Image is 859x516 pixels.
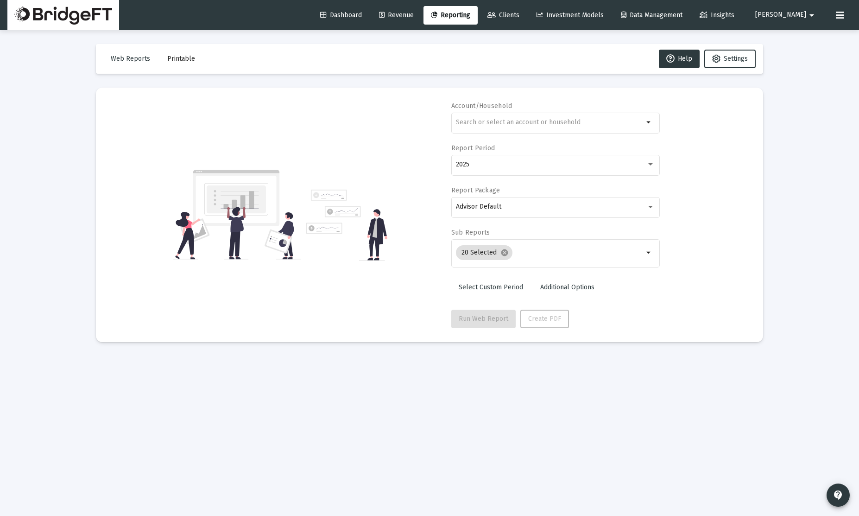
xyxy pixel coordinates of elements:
[806,6,817,25] mat-icon: arrow_drop_down
[744,6,828,24] button: [PERSON_NAME]
[451,310,516,328] button: Run Web Report
[724,55,748,63] span: Settings
[644,247,655,258] mat-icon: arrow_drop_down
[755,11,806,19] span: [PERSON_NAME]
[613,6,690,25] a: Data Management
[160,50,202,68] button: Printable
[692,6,742,25] a: Insights
[456,203,501,210] span: Advisor Default
[313,6,369,25] a: Dashboard
[320,11,362,19] span: Dashboard
[111,55,150,63] span: Web Reports
[167,55,195,63] span: Printable
[431,11,470,19] span: Reporting
[528,315,561,323] span: Create PDF
[833,490,844,501] mat-icon: contact_support
[520,310,569,328] button: Create PDF
[423,6,478,25] a: Reporting
[700,11,734,19] span: Insights
[529,6,611,25] a: Investment Models
[379,11,414,19] span: Revenue
[459,283,523,291] span: Select Custom Period
[540,283,594,291] span: Additional Options
[659,50,700,68] button: Help
[103,50,158,68] button: Web Reports
[500,248,509,257] mat-icon: cancel
[456,245,512,260] mat-chip: 20 Selected
[704,50,756,68] button: Settings
[459,315,508,323] span: Run Web Report
[537,11,604,19] span: Investment Models
[173,169,301,261] img: reporting
[306,190,387,261] img: reporting-alt
[456,160,469,168] span: 2025
[480,6,527,25] a: Clients
[456,119,644,126] input: Search or select an account or household
[451,186,500,194] label: Report Package
[451,229,490,236] label: Sub Reports
[666,55,692,63] span: Help
[487,11,519,19] span: Clients
[456,243,644,262] mat-chip-list: Selection
[621,11,682,19] span: Data Management
[644,117,655,128] mat-icon: arrow_drop_down
[451,144,495,152] label: Report Period
[372,6,421,25] a: Revenue
[14,6,112,25] img: Dashboard
[451,102,512,110] label: Account/Household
